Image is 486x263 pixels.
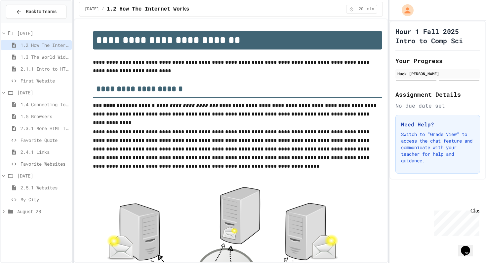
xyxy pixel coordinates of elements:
[458,237,479,256] iframe: chat widget
[20,148,69,155] span: 2.4.1 Links
[395,90,480,99] h2: Assignment Details
[395,102,480,110] div: No due date set
[17,172,69,179] span: [DATE]
[85,7,99,12] span: [DATE]
[17,89,69,96] span: [DATE]
[431,208,479,236] iframe: chat widget
[367,7,374,12] span: min
[20,160,69,167] span: Favorite Websites
[20,65,69,72] span: 2.1.1 Intro to HTML
[20,53,69,60] span: 1.3 The World Wide Web
[20,125,69,132] span: 2.3.1 More HTML Tags
[395,27,480,45] h1: Hour 1 Fall 2025 Intro to Comp Sci
[395,3,415,18] div: My Account
[401,120,474,128] h3: Need Help?
[20,42,69,49] span: 1.2 How The Internet Works
[6,5,66,19] button: Back to Teams
[20,113,69,120] span: 1.5 Browsers
[17,208,69,215] span: August 28
[3,3,46,42] div: Chat with us now!Close
[397,71,478,77] div: Huck [PERSON_NAME]
[20,77,69,84] span: First Website
[20,101,69,108] span: 1.4 Connecting to a Website
[107,5,189,13] span: 1.2 How The Internet Works
[20,184,69,191] span: 2.5.1 Websites
[26,8,57,15] span: Back to Teams
[401,131,474,164] p: Switch to "Grade View" to access the chat feature and communicate with your teacher for help and ...
[17,30,69,37] span: [DATE]
[20,137,69,144] span: Favorite Quote
[395,56,480,65] h2: Your Progress
[102,7,104,12] span: /
[20,196,69,203] span: My City
[356,7,366,12] span: 20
